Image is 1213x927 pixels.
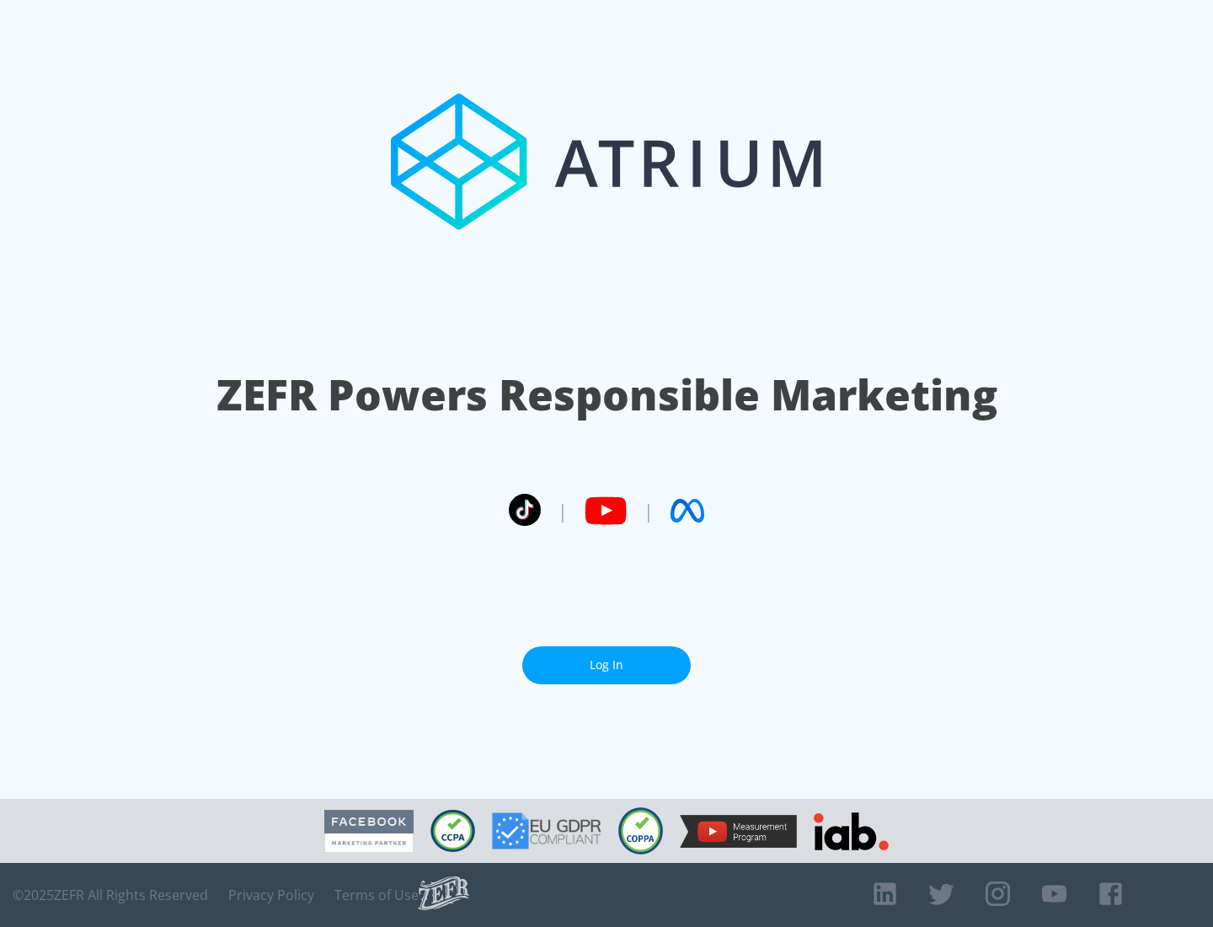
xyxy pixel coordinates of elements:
a: Terms of Use [334,887,419,903]
a: Privacy Policy [228,887,314,903]
img: IAB [814,812,889,850]
img: Facebook Marketing Partner [324,810,414,853]
img: YouTube Measurement Program [680,815,797,848]
a: Log In [522,646,691,684]
img: GDPR Compliant [492,812,601,849]
img: CCPA Compliant [430,810,475,852]
img: COPPA Compliant [618,807,663,855]
span: | [644,498,654,523]
span: | [558,498,568,523]
h1: ZEFR Powers Responsible Marketing [216,366,997,424]
span: © 2025 ZEFR All Rights Reserved [13,887,208,903]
